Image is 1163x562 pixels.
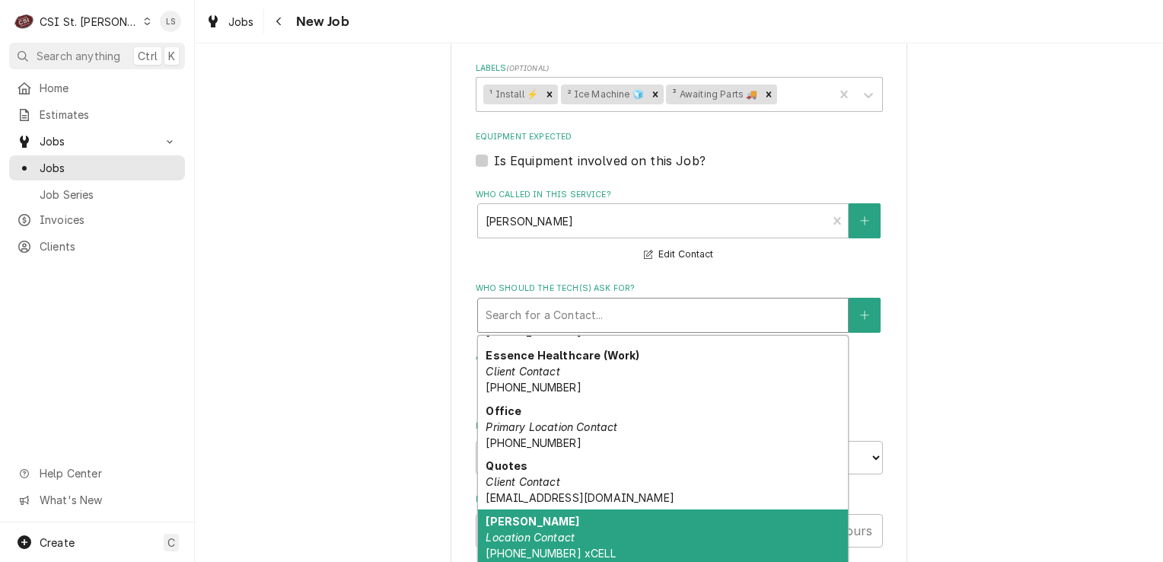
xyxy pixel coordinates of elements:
label: Who should the tech(s) ask for? [476,283,883,295]
span: Home [40,80,177,96]
a: Go to What's New [9,487,185,513]
svg: Create New Contact [860,216,869,226]
span: Clients [40,238,177,254]
span: C [167,535,175,551]
em: Client Contact [486,475,559,488]
span: [PHONE_NUMBER] [486,436,581,449]
span: [PHONE_NUMBER] [486,381,581,394]
strong: Essence Healthcare (Work) [486,349,639,362]
span: ( optional ) [506,64,549,72]
div: Estimated Arrival Time [476,420,883,474]
a: Jobs [199,9,260,34]
strong: Quotes [486,459,527,472]
button: Edit Contact [642,245,715,264]
button: Search anythingCtrlK [9,43,185,69]
a: Home [9,75,185,101]
label: Who called in this service? [476,189,883,201]
span: Jobs [228,14,254,30]
div: Attachments [476,351,883,401]
div: Who should the tech(s) ask for? [476,283,883,332]
span: What's New [40,492,176,508]
div: ¹ Install ⚡️ [483,85,541,104]
a: Clients [9,234,185,259]
label: Equipment Expected [476,131,883,143]
span: Jobs [40,160,177,176]
label: Estimated Arrival Time [476,420,883,433]
div: Lindsay Stover's Avatar [160,11,181,32]
strong: [PERSON_NAME] [486,515,579,528]
a: Job Series [9,182,185,207]
button: Create New Contact [849,203,881,238]
button: Navigate back [267,9,292,34]
label: Estimated Job Duration [476,493,883,506]
div: Remove ¹ Install ⚡️ [541,85,558,104]
span: Create [40,536,75,549]
span: Help Center [40,465,176,481]
span: Jobs [40,133,155,149]
div: LS [160,11,181,32]
svg: Create New Contact [860,310,869,321]
div: ³ Awaiting Parts 🚚 [666,85,760,104]
span: New Job [292,11,349,32]
div: Equipment Expected [476,131,883,170]
div: hours [828,514,883,548]
label: Attachments [476,351,883,363]
input: Date [476,441,674,474]
strong: Office [486,404,521,417]
a: Go to Help Center [9,461,185,486]
span: [EMAIL_ADDRESS][DOMAIN_NAME] [486,491,674,504]
a: Go to Jobs [9,129,185,154]
em: Location Contact [486,531,575,544]
em: Primary Location Contact [486,420,617,433]
button: Create New Contact [849,298,881,333]
span: Estimates [40,107,177,123]
div: Labels [476,62,883,112]
div: CSI St. Louis's Avatar [14,11,35,32]
div: Remove ³ Awaiting Parts 🚚 [760,85,777,104]
em: Client Contact [486,365,559,378]
div: C [14,11,35,32]
span: [PHONE_NUMBER] xCELL [486,547,615,560]
div: CSI St. [PERSON_NAME] [40,14,139,30]
a: Estimates [9,102,185,127]
span: Invoices [40,212,177,228]
label: Is Equipment involved on this Job? [494,152,706,170]
div: ² Ice Machine 🧊 [561,85,647,104]
label: Labels [476,62,883,75]
span: K [168,48,175,64]
span: Ctrl [138,48,158,64]
span: Search anything [37,48,120,64]
div: Who called in this service? [476,189,883,264]
div: Estimated Job Duration [476,493,883,548]
span: Job Series [40,187,177,203]
div: Remove ² Ice Machine 🧊 [647,85,664,104]
a: Invoices [9,207,185,232]
a: Jobs [9,155,185,180]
